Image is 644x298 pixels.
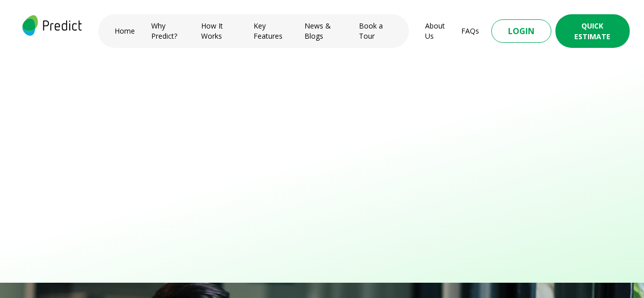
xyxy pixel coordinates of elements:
a: Why Predict? [151,21,185,41]
a: Book a Tour [359,21,393,41]
button: Login [491,19,551,43]
a: About Us [425,21,445,41]
img: logo [22,14,82,37]
a: How It Works [201,21,237,41]
a: Key Features [254,21,288,41]
button: Quick Estimate [555,14,630,48]
a: FAQs [461,26,479,36]
a: News & Blogs [304,21,343,41]
a: Home [115,26,135,36]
